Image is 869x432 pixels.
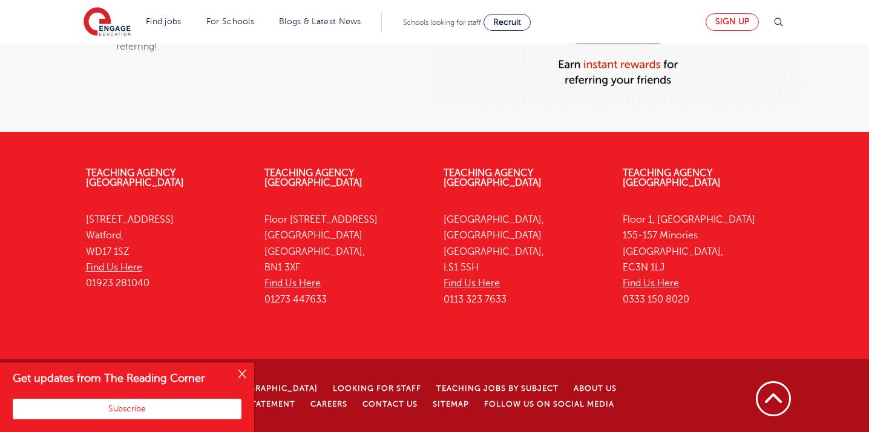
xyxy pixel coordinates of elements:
[333,384,421,393] a: Looking for staff
[493,18,521,27] span: Recruit
[623,168,721,188] a: Teaching Agency [GEOGRAPHIC_DATA]
[13,399,241,419] button: Subscribe
[484,14,531,31] a: Recruit
[433,400,469,408] a: Sitemap
[230,362,254,387] button: Close
[706,13,759,31] a: Sign up
[84,7,131,38] img: Engage Education
[623,278,679,289] a: Find Us Here
[13,371,229,386] h4: Get updates from The Reading Corner
[146,17,182,26] a: Find jobs
[310,400,347,408] a: Careers
[86,168,184,188] a: Teaching Agency [GEOGRAPHIC_DATA]
[86,262,142,273] a: Find Us Here
[444,168,542,188] a: Teaching Agency [GEOGRAPHIC_DATA]
[574,384,617,393] a: About Us
[264,278,321,289] a: Find Us Here
[264,212,425,307] p: Floor [STREET_ADDRESS] [GEOGRAPHIC_DATA] [GEOGRAPHIC_DATA], BN1 3XF 01273 447633
[623,212,784,307] p: Floor 1, [GEOGRAPHIC_DATA] 155-157 Minories [GEOGRAPHIC_DATA], EC3N 1LJ 0333 150 8020
[279,17,361,26] a: Blogs & Latest News
[86,212,247,291] p: [STREET_ADDRESS] Watford, WD17 1SZ 01923 281040
[436,384,559,393] a: Teaching jobs by subject
[362,400,418,408] a: Contact Us
[403,18,481,27] span: Schools looking for staff
[206,17,254,26] a: For Schools
[264,168,362,188] a: Teaching Agency [GEOGRAPHIC_DATA]
[444,212,605,307] p: [GEOGRAPHIC_DATA], [GEOGRAPHIC_DATA] [GEOGRAPHIC_DATA], LS1 5SH 0113 323 7633
[484,400,614,408] a: Follow us on Social Media
[444,278,500,289] a: Find Us Here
